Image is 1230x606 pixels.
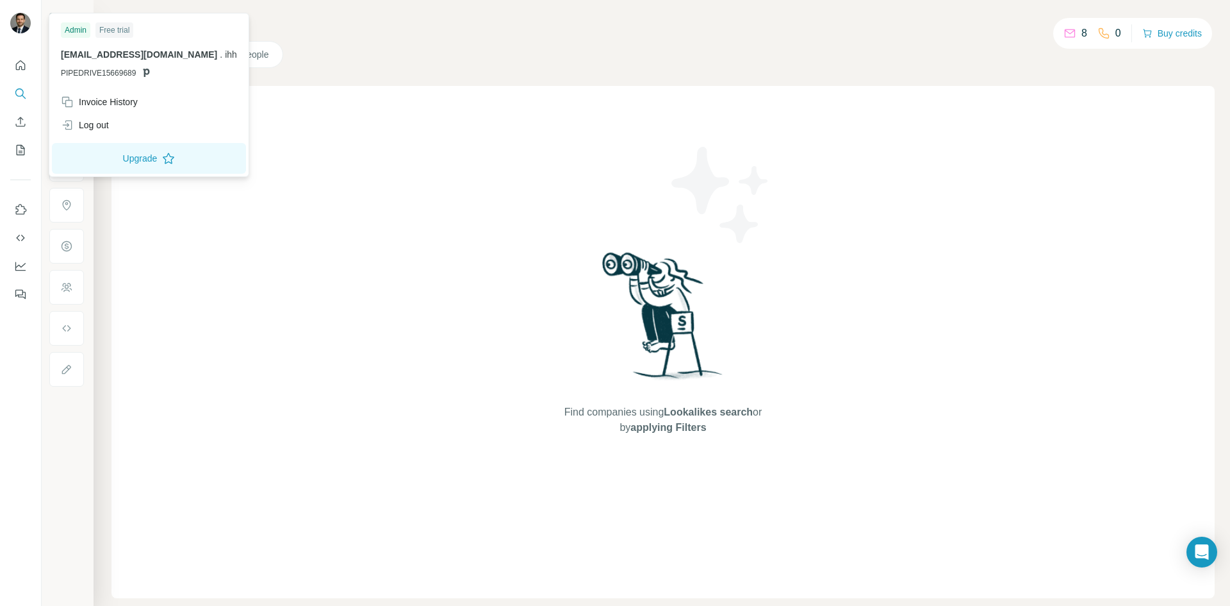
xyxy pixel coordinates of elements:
button: Enrich CSV [10,110,31,133]
div: Free trial [95,22,133,38]
div: Admin [61,22,90,38]
button: Dashboard [10,255,31,278]
button: Quick start [10,54,31,77]
button: Search [10,82,31,105]
div: Invoice History [61,96,138,108]
img: Surfe Illustration - Stars [663,137,778,253]
button: Upgrade [52,143,246,174]
button: Show [40,8,92,27]
p: 0 [1115,26,1121,41]
span: Find companies using or by [561,405,766,435]
img: Surfe Illustration - Woman searching with binoculars [596,249,730,392]
button: Buy credits [1142,24,1202,42]
span: Lookalikes search [664,407,753,417]
img: Avatar [10,13,31,33]
div: Log out [61,119,109,131]
button: Use Surfe on LinkedIn [10,198,31,221]
span: [EMAIL_ADDRESS][DOMAIN_NAME] [61,49,217,60]
div: Open Intercom Messenger [1186,537,1217,568]
button: Feedback [10,283,31,306]
span: . [220,49,222,60]
button: Use Surfe API [10,226,31,249]
button: My lists [10,139,31,162]
span: People [241,48,270,61]
span: applying Filters [630,422,706,433]
span: PIPEDRIVE15669689 [61,67,136,79]
h4: Search [111,15,1215,33]
p: 8 [1081,26,1087,41]
span: ihh [225,49,237,60]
